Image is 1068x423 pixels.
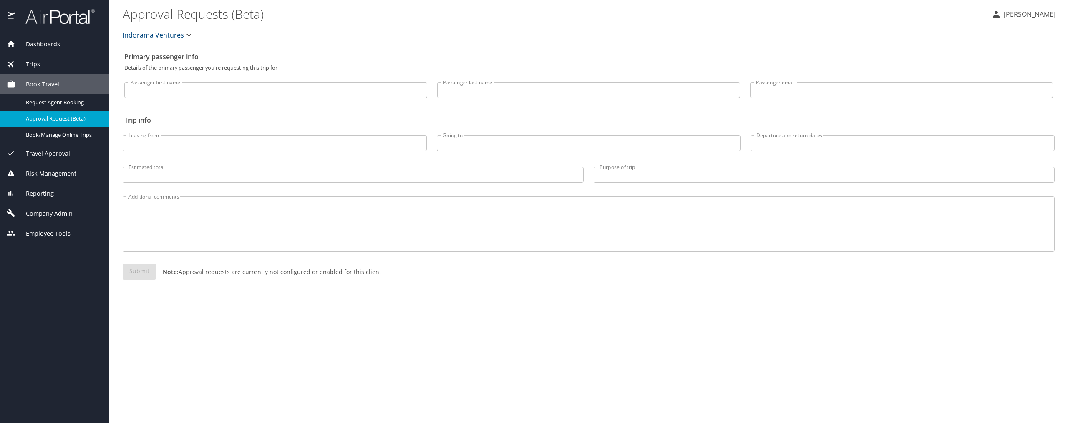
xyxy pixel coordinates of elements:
[16,8,95,25] img: airportal-logo.png
[15,169,76,178] span: Risk Management
[124,50,1053,63] h2: Primary passenger info
[123,29,184,41] span: Indorama Ventures
[123,1,985,27] h1: Approval Requests (Beta)
[1001,9,1055,19] p: [PERSON_NAME]
[156,267,381,276] p: Approval requests are currently not configured or enabled for this client
[26,98,99,106] span: Request Agent Booking
[26,115,99,123] span: Approval Request (Beta)
[15,60,40,69] span: Trips
[15,149,70,158] span: Travel Approval
[8,8,16,25] img: icon-airportal.png
[26,131,99,139] span: Book/Manage Online Trips
[15,40,60,49] span: Dashboards
[988,7,1059,22] button: [PERSON_NAME]
[15,209,73,218] span: Company Admin
[15,80,59,89] span: Book Travel
[163,268,179,276] strong: Note:
[124,65,1053,70] p: Details of the primary passenger you're requesting this trip for
[15,229,71,238] span: Employee Tools
[119,27,197,43] button: Indorama Ventures
[124,113,1053,127] h2: Trip info
[15,189,54,198] span: Reporting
